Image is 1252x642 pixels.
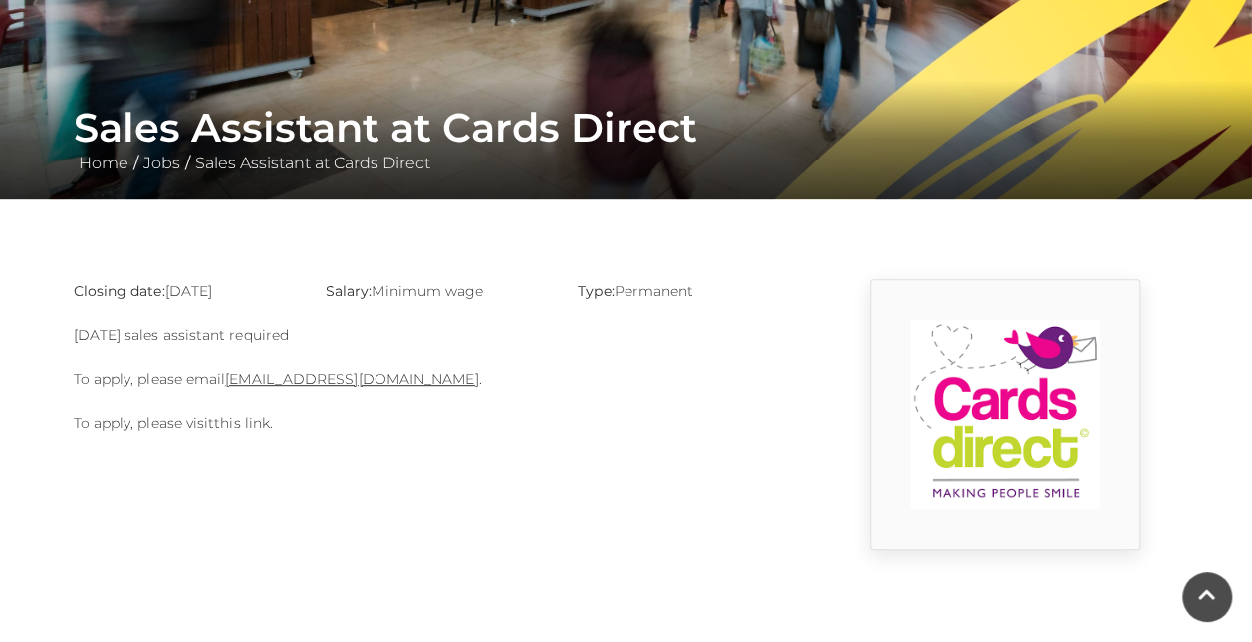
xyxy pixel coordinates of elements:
h1: Sales Assistant at Cards Direct [74,104,1179,152]
strong: Type: [578,282,614,300]
a: Home [74,154,133,172]
a: this link [214,414,270,432]
p: Minimum wage [326,279,548,303]
a: [EMAIL_ADDRESS][DOMAIN_NAME] [225,370,478,388]
p: [DATE] sales assistant required [74,323,801,347]
div: / / [59,104,1194,175]
p: Permanent [578,279,800,303]
strong: Salary: [326,282,373,300]
p: To apply, please visit . [74,411,801,435]
p: To apply, please email . [74,367,801,391]
strong: Closing date: [74,282,165,300]
a: Jobs [138,154,185,172]
img: 9_1554819914_l1cI.png [910,320,1100,509]
a: Sales Assistant at Cards Direct [190,154,435,172]
p: [DATE] [74,279,296,303]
